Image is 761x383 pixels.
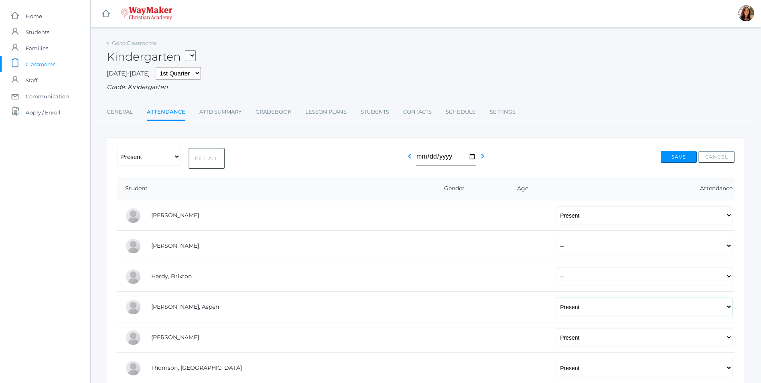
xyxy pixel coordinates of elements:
a: Settings [490,104,515,120]
div: Aspen Hemingway [125,299,141,315]
a: Attendance [147,104,185,121]
span: Students [26,24,49,40]
i: chevron_left [405,151,414,161]
a: Gradebook [256,104,291,120]
a: Thomson, [GEOGRAPHIC_DATA] [151,364,242,371]
div: Nolan Gagen [125,238,141,254]
h2: Kindergarten [107,51,196,63]
span: Apply / Enroll [26,104,61,120]
th: Age [491,177,548,200]
a: chevron_left [405,155,414,163]
a: Hardy, Brixton [151,273,192,280]
div: Everest Thomson [125,360,141,376]
a: [PERSON_NAME], Aspen [151,303,219,310]
a: General [107,104,133,120]
th: Gender [411,177,492,200]
button: Fill All [189,148,225,169]
span: Home [26,8,42,24]
img: waymaker-logo-stack-white-1602f2b1af18da31a5905e9982d058868370996dac5278e84edea6dabf9a3315.png [121,6,172,20]
a: Schedule [446,104,476,120]
div: Brixton Hardy [125,269,141,285]
div: Nico Hurley [125,330,141,346]
a: chevron_right [478,155,487,163]
a: Attd Summary [199,104,241,120]
a: [PERSON_NAME] [151,334,199,341]
span: Communication [26,88,69,104]
span: Classrooms [26,56,55,72]
button: Save [661,151,697,163]
span: Families [26,40,48,56]
a: Students [361,104,389,120]
span: [DATE]-[DATE] [107,69,150,77]
a: Go to Classrooms [112,40,156,46]
div: Grade: Kindergarten [107,83,745,92]
th: Attendance [548,177,735,200]
th: Student [117,177,411,200]
i: chevron_right [478,151,487,161]
div: Gina Pecor [738,5,754,21]
span: Staff [26,72,37,88]
a: [PERSON_NAME] [151,242,199,249]
a: Contacts [403,104,432,120]
a: Lesson Plans [305,104,347,120]
button: Cancel [698,151,735,163]
div: Abigail Backstrom [125,208,141,224]
a: [PERSON_NAME] [151,212,199,219]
